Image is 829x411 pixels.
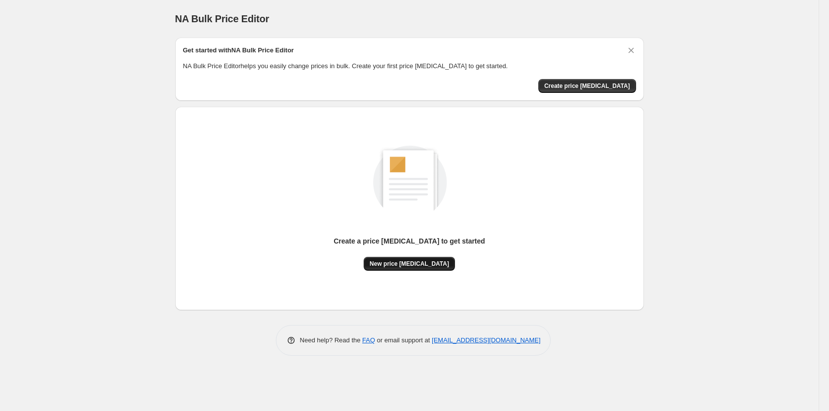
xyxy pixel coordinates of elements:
span: or email support at [375,336,432,344]
a: [EMAIL_ADDRESS][DOMAIN_NAME] [432,336,540,344]
h2: Get started with NA Bulk Price Editor [183,45,294,55]
button: Create price change job [538,79,636,93]
span: New price [MEDICAL_DATA] [370,260,449,268]
p: Create a price [MEDICAL_DATA] to get started [334,236,485,246]
a: FAQ [362,336,375,344]
span: Need help? Read the [300,336,363,344]
span: Create price [MEDICAL_DATA] [544,82,630,90]
span: NA Bulk Price Editor [175,13,269,24]
button: Dismiss card [626,45,636,55]
p: NA Bulk Price Editor helps you easily change prices in bulk. Create your first price [MEDICAL_DAT... [183,61,636,71]
button: New price [MEDICAL_DATA] [364,257,455,271]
